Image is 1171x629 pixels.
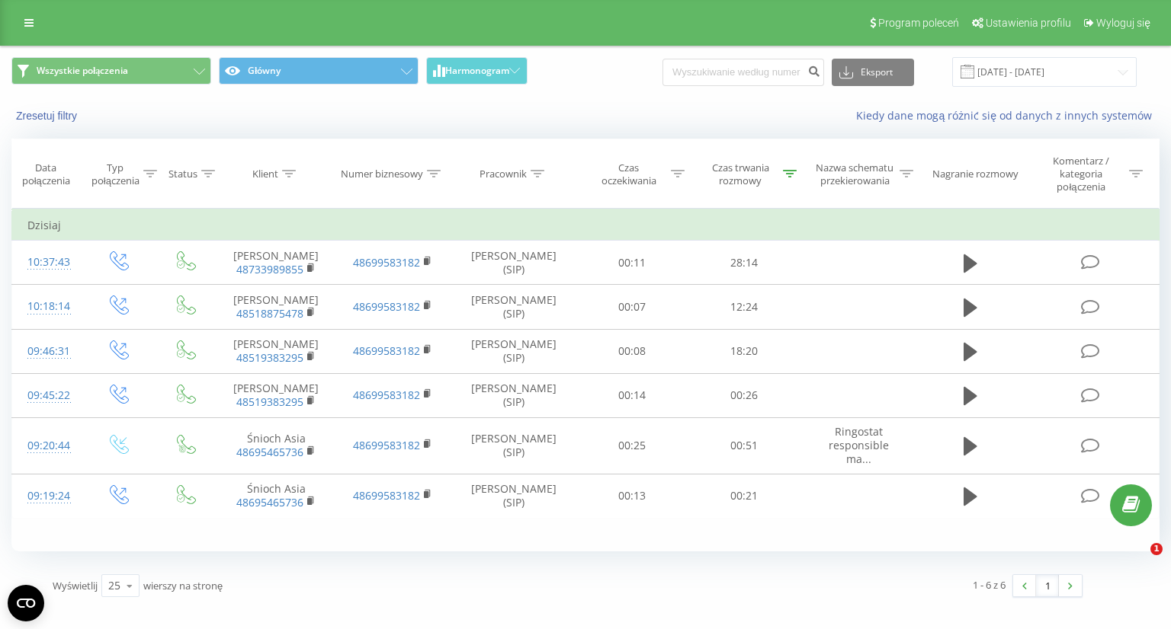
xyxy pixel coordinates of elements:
[1096,17,1150,29] span: Wyloguj się
[576,418,688,474] td: 00:25
[688,329,800,373] td: 18:20
[143,579,223,592] span: wierszy na stronę
[445,65,509,76] span: Harmonogram
[878,17,959,29] span: Program poleceń
[218,474,335,518] td: Śnioch Asia
[341,168,423,180] div: Numer biznesowy
[814,161,896,187] div: Nazwa schematu przekierowania
[856,108,1160,123] a: Kiedy dane mogą różnić się od danych z innych systemów
[12,210,1160,241] td: Dzisiaj
[451,418,576,474] td: [PERSON_NAME] (SIP)
[688,418,800,474] td: 00:51
[11,57,211,85] button: Wszystkie połączenia
[426,57,528,85] button: Harmonogram
[236,445,303,459] a: 48695465736
[451,474,576,518] td: [PERSON_NAME] (SIP)
[1036,575,1059,596] a: 1
[37,65,128,77] span: Wszystkie połączenia
[973,577,1006,592] div: 1 - 6 z 6
[480,168,527,180] div: Pracownik
[986,17,1071,29] span: Ustawienia profilu
[218,285,335,329] td: [PERSON_NAME]
[218,241,335,285] td: [PERSON_NAME]
[832,59,914,86] button: Eksport
[353,388,420,402] a: 48699583182
[451,329,576,373] td: [PERSON_NAME] (SIP)
[353,488,420,503] a: 48699583182
[688,474,800,518] td: 00:21
[27,247,69,277] div: 10:37:43
[353,255,420,270] a: 48699583182
[236,306,303,321] a: 48518875478
[688,241,800,285] td: 28:14
[576,373,688,417] td: 00:14
[108,578,120,593] div: 25
[688,373,800,417] td: 00:26
[451,241,576,285] td: [PERSON_NAME] (SIP)
[1119,543,1156,580] iframe: Intercom live chat
[590,161,667,187] div: Czas oczekiwania
[27,481,69,511] div: 09:19:24
[168,168,197,180] div: Status
[218,329,335,373] td: [PERSON_NAME]
[688,285,800,329] td: 12:24
[252,168,278,180] div: Klient
[576,474,688,518] td: 00:13
[1036,155,1125,193] div: Komentarz / kategoria połączenia
[218,418,335,474] td: Śnioch Asia
[451,285,576,329] td: [PERSON_NAME] (SIP)
[27,337,69,366] div: 09:46:31
[91,161,140,187] div: Typ połączenia
[27,381,69,410] div: 09:45:22
[1150,543,1163,555] span: 1
[353,343,420,358] a: 48699583182
[236,394,303,409] a: 48519383295
[829,424,889,466] span: Ringostat responsible ma...
[236,262,303,276] a: 48733989855
[12,161,79,187] div: Data połączenia
[932,168,1019,180] div: Nagranie rozmowy
[8,585,44,621] button: Open CMP widget
[576,285,688,329] td: 00:07
[11,109,85,123] button: Zresetuj filtry
[27,292,69,321] div: 10:18:14
[27,431,69,461] div: 09:20:44
[218,373,335,417] td: [PERSON_NAME]
[236,495,303,509] a: 48695465736
[576,329,688,373] td: 00:08
[53,579,98,592] span: Wyświetlij
[219,57,419,85] button: Główny
[236,350,303,365] a: 48519383295
[353,438,420,452] a: 48699583182
[662,59,824,86] input: Wyszukiwanie według numeru
[353,299,420,314] a: 48699583182
[702,161,779,187] div: Czas trwania rozmowy
[576,241,688,285] td: 00:11
[451,373,576,417] td: [PERSON_NAME] (SIP)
